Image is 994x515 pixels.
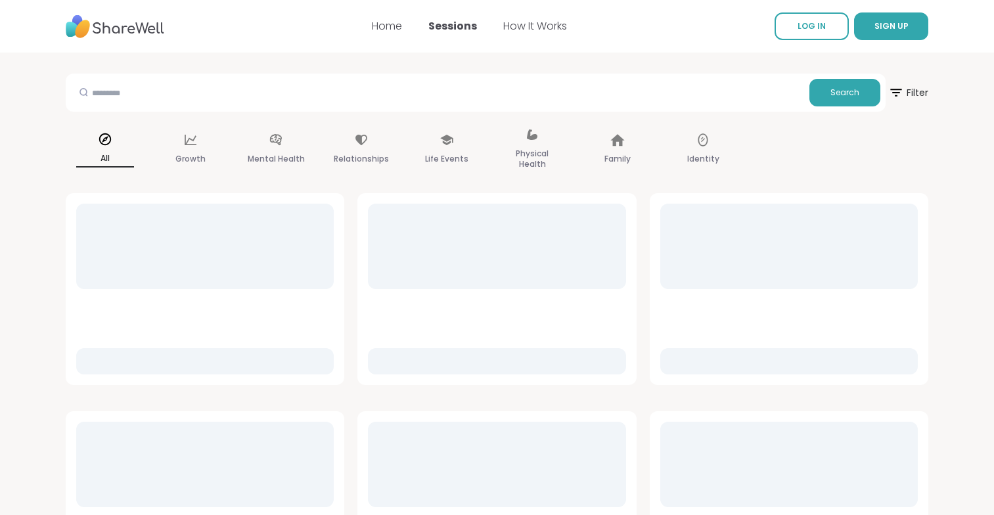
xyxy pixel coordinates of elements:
[334,151,389,167] p: Relationships
[604,151,631,167] p: Family
[830,87,859,99] span: Search
[854,12,928,40] button: SIGN UP
[775,12,849,40] a: LOG IN
[428,18,477,34] a: Sessions
[888,74,928,112] button: Filter
[798,20,826,32] span: LOG IN
[425,151,468,167] p: Life Events
[248,151,305,167] p: Mental Health
[888,77,928,108] span: Filter
[503,146,561,172] p: Physical Health
[874,20,909,32] span: SIGN UP
[687,151,719,167] p: Identity
[66,9,164,45] img: ShareWell Nav Logo
[175,151,206,167] p: Growth
[76,150,134,168] p: All
[503,18,567,34] a: How It Works
[372,18,402,34] a: Home
[809,79,880,106] button: Search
